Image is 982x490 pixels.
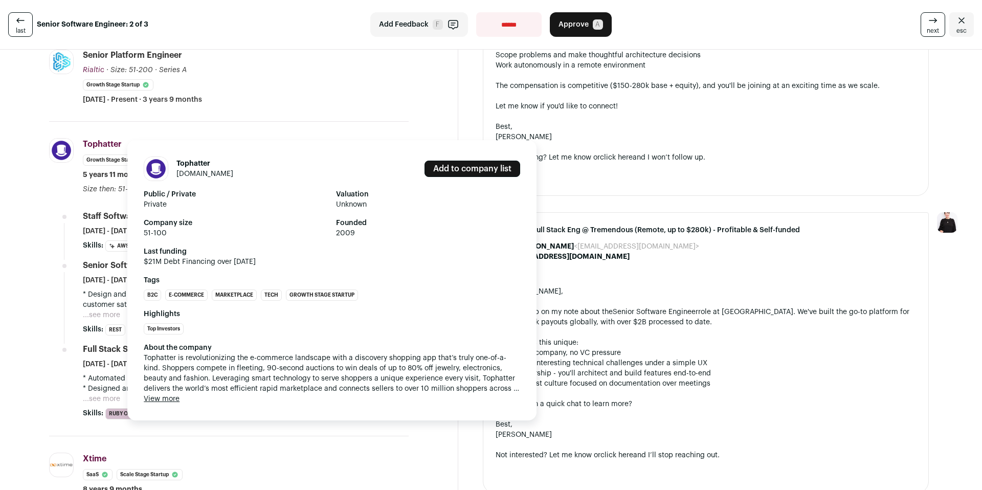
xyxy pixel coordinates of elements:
img: 34e004c63f01e0e5c36e227d6e375b396c9c4cb1d62507c6dff8148ee4e01432.jpg [50,50,73,74]
span: Add Feedback [379,19,429,30]
div: Hi [PERSON_NAME], [496,286,916,297]
span: [DATE] - Present · 3 years 9 months [83,95,202,105]
a: click here [600,154,633,161]
span: Skills: [83,408,103,418]
span: last [16,27,26,35]
div: Staff Software Engineer [83,211,176,222]
span: · [155,65,157,75]
div: • Profitable company, no VC pressure [496,348,916,358]
div: • True ownership - you'll architect and build features end-to-end [496,368,916,378]
li: Growth Stage Startup [83,79,153,91]
span: [DATE] - [DATE] · 3 years 9 months [83,275,198,285]
span: Skills: [83,240,103,251]
span: Skills: [83,324,103,335]
a: Close [949,12,974,37]
span: F [433,19,443,30]
div: Full Stack Software Engineer [83,344,196,355]
div: Following up on my note about the role at [GEOGRAPHIC_DATA]. We've built the go-to platform for s... [496,307,916,327]
li: Growth Stage Startup [286,289,358,301]
span: next [927,27,939,35]
img: 8528ec36857384a004b8c5dedf0ad5acf0962f215024e56afcc550d02b13bfb7.gif [50,462,73,468]
p: * Designed and built Ad Automation system - responsible for handling $100,000+ ad spend weekly vi... [83,384,409,394]
strong: Valuation [336,189,520,199]
li: B2C [144,289,161,301]
div: • Remote-first culture focused on documentation over meetings [496,378,916,389]
b: [EMAIL_ADDRESS][DOMAIN_NAME] [505,253,630,260]
li: REST [105,324,125,336]
strong: Last funding [144,247,520,257]
span: Unknown [336,199,520,210]
button: View more [144,394,180,404]
button: Approve A [550,12,612,37]
span: Series A [159,66,187,74]
span: esc [956,27,967,35]
button: Add Feedback F [370,12,468,37]
li: Work autonomously in a remote environment [496,60,916,71]
strong: Senior Software Engineer: 2 of 3 [37,19,148,30]
img: 9240684-medium_jpg [937,212,957,233]
div: Senior Software Engineer [83,260,184,271]
div: Interested in a quick chat to learn more? [496,399,916,409]
li: Top Investors [144,323,184,335]
a: Senior Software Engineer [613,308,698,316]
span: $21M Debt Financing over [DATE] [144,257,520,267]
span: Approve [559,19,589,30]
a: Add to company list [425,161,520,177]
li: Ruby on Rails [105,408,151,419]
a: click here [600,452,633,459]
span: Rialtic [83,66,104,74]
div: [PERSON_NAME] [496,430,916,440]
strong: Company size [144,218,328,228]
div: Not your thing? Let me know or and I won’t follow up. [496,152,916,163]
div: Let me know if you'd like to connect! [496,101,916,112]
div: Senior Platform Engineer [83,50,182,61]
strong: Public / Private [144,189,328,199]
span: Tophatter [83,140,122,148]
a: last [8,12,33,37]
img: c67524474e4cc104db83f1f012d1e90d1e4a5f42179b785b00d77b395737c730.jpg [50,139,73,162]
b: [PERSON_NAME] [515,243,574,250]
span: 2009 [336,228,520,238]
a: next [921,12,945,37]
div: • Complex, interesting technical challenges under a simple UX [496,358,916,368]
span: 5 years 11 months [83,170,144,180]
p: * Automated previously manual Return Request processing system with Ruby on Rails [83,373,409,384]
div: Best, [496,419,916,430]
h1: Tophatter [176,159,233,169]
p: * Design and implement features allowing for multiple refund methods leading to increased custome... [83,289,409,310]
span: Tophatter is revolutionizing the e-commerce landscape with a discovery shopping app that’s truly ... [144,353,520,394]
div: Best, [496,122,916,132]
li: Scope problems and make thoughtful architecture decisions [496,50,916,60]
button: ...see more [83,310,120,320]
li: E-commerce [165,289,208,301]
span: [DATE] - [DATE] · 11 months [83,359,173,369]
span: · Size: 51-200 [106,66,153,74]
li: Tech [261,289,282,301]
div: What makes this unique: [496,338,916,348]
strong: Tags [144,275,520,285]
span: [DATE] - [DATE] · 1 year 5 months [83,226,192,236]
strong: Founded [336,218,520,228]
div: The compensation is competitive ($150-280k base + equity), and you'll be joining at an exciting t... [496,81,916,91]
li: Scale Stage Startup [117,469,183,480]
div: [PERSON_NAME] [496,132,916,142]
dd: <[EMAIL_ADDRESS][DOMAIN_NAME]> [515,241,699,252]
button: ...see more [83,394,120,404]
div: Not interested? Let me know or and I’ll stop reaching out. [496,450,916,460]
div: About the company [144,343,520,353]
span: Xtime [83,455,106,463]
span: 51-100 [144,228,328,238]
span: Private [144,199,328,210]
span: Size then: 51-200 [83,186,142,193]
strong: Highlights [144,309,520,319]
a: [DOMAIN_NAME] [176,170,233,177]
span: A [593,19,603,30]
li: SaaS [83,469,113,480]
li: AWS [105,240,132,252]
li: Marketplace [212,289,257,301]
img: c67524474e4cc104db83f1f012d1e90d1e4a5f42179b785b00d77b395737c730.jpg [144,157,168,181]
span: Re: Senior Full Stack Eng @ Tremendous (Remote, up to $280k) - Profitable & Self-funded [496,225,916,235]
li: Growth Stage Startup [83,154,153,166]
